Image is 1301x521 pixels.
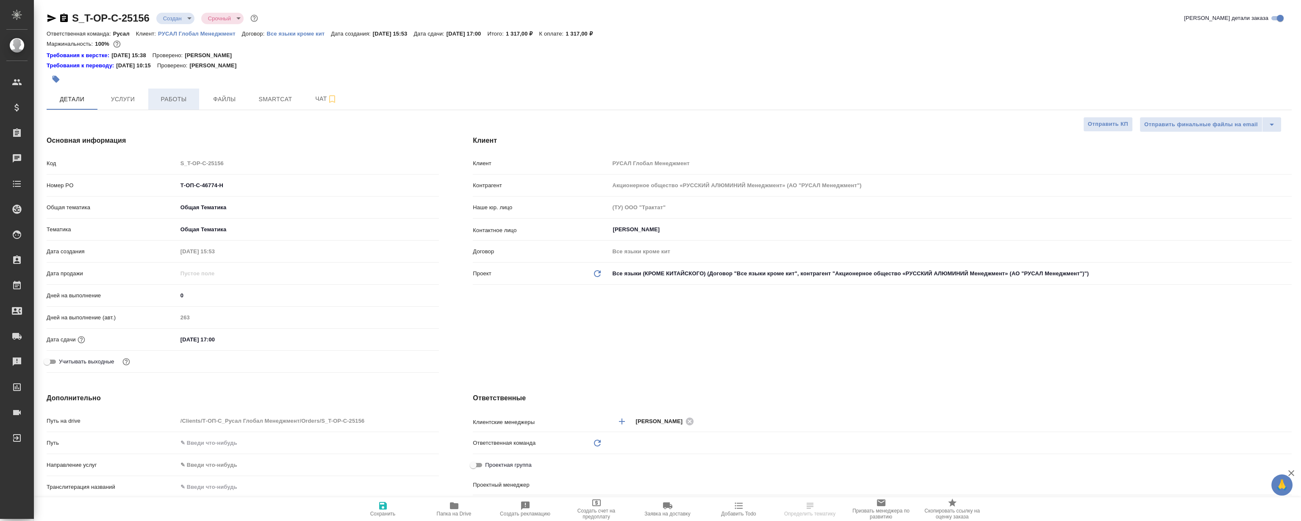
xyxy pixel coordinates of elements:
[47,313,178,322] p: Дней на выполнение (авт.)
[539,30,566,37] p: К оплате:
[1140,117,1262,132] button: Отправить финальные файлы на email
[506,30,539,37] p: 1 317,00 ₽
[609,436,1292,450] div: ​
[306,94,347,104] span: Чат
[47,159,178,168] p: Код
[52,94,92,105] span: Детали
[116,61,157,70] p: [DATE] 10:15
[178,437,439,449] input: ✎ Введи что-нибудь
[721,511,756,517] span: Добавить Todo
[121,356,132,367] button: Выбери, если сб и вс нужно считать рабочими днями для выполнения заказа.
[47,30,113,37] p: Ответственная команда:
[473,226,609,235] p: Контактное лицо
[609,245,1292,258] input: Пустое поле
[47,41,95,47] p: Маржинальность:
[609,201,1292,213] input: Пустое поле
[161,15,184,22] button: Создан
[178,289,439,302] input: ✎ Введи что-нибудь
[635,417,688,426] span: [PERSON_NAME]
[47,136,439,146] h4: Основная информация
[1287,421,1289,422] button: Open
[1184,14,1268,22] span: [PERSON_NAME] детали заказа
[490,497,561,521] button: Создать рекламацию
[178,245,252,258] input: Пустое поле
[178,333,252,346] input: ✎ Введи что-нибудь
[255,94,296,105] span: Smartcat
[157,61,190,70] p: Проверено:
[774,497,846,521] button: Определить тематику
[178,481,439,493] input: ✎ Введи что-нибудь
[47,439,178,447] p: Путь
[178,458,439,472] div: ✎ Введи что-нибудь
[47,335,76,344] p: Дата сдачи
[703,497,774,521] button: Добавить Todo
[1140,117,1282,132] div: split button
[153,94,194,105] span: Работы
[566,30,599,37] p: 1 317,00 ₽
[47,51,111,60] a: Требования к верстке:
[561,497,632,521] button: Создать счет на предоплату
[185,51,238,60] p: [PERSON_NAME]
[1275,476,1289,494] span: 🙏
[632,497,703,521] button: Заявка на доставку
[373,30,414,37] p: [DATE] 15:53
[178,415,439,427] input: Пустое поле
[111,39,122,50] button: 0.00 RUB;
[113,30,136,37] p: Русал
[609,157,1292,169] input: Пустое поле
[473,203,609,212] p: Наше юр. лицо
[1088,119,1128,129] span: Отправить КП
[178,179,439,191] input: ✎ Введи что-нибудь
[473,481,609,489] p: Проектный менеджер
[59,357,114,366] span: Учитывать выходные
[635,416,696,427] div: [PERSON_NAME]
[47,225,178,234] p: Тематика
[473,136,1292,146] h4: Клиент
[249,13,260,24] button: Доп статусы указывают на важность/срочность заказа
[47,51,111,60] div: Нажми, чтобы открыть папку с инструкцией
[158,30,242,37] a: РУСАЛ Глобал Менеджмент
[76,334,87,345] button: Если добавить услуги и заполнить их объемом, то дата рассчитается автоматически
[156,13,194,24] div: Создан
[487,30,505,37] p: Итого:
[72,12,150,24] a: S_T-OP-C-25156
[473,269,491,278] p: Проект
[485,461,531,469] span: Проектная группа
[153,51,185,60] p: Проверено:
[47,70,65,89] button: Добавить тэг
[473,159,609,168] p: Клиент
[784,511,835,517] span: Определить тематику
[47,393,439,403] h4: Дополнительно
[178,157,439,169] input: Пустое поле
[473,418,609,427] p: Клиентские менеджеры
[609,179,1292,191] input: Пустое поле
[473,393,1292,403] h4: Ответственные
[266,30,331,37] a: Все языки кроме кит
[47,461,178,469] p: Направление услуг
[47,417,178,425] p: Путь на drive
[103,94,143,105] span: Услуги
[566,508,627,520] span: Создать счет на предоплату
[111,51,153,60] p: [DATE] 15:38
[1287,229,1289,230] button: Open
[612,411,632,432] button: Добавить менеджера
[189,61,243,70] p: [PERSON_NAME]
[95,41,111,47] p: 100%
[437,511,472,517] span: Папка на Drive
[473,247,609,256] p: Договор
[500,511,550,517] span: Создать рекламацию
[347,497,419,521] button: Сохранить
[180,461,429,469] div: ✎ Введи что-нибудь
[136,30,158,37] p: Клиент:
[413,30,446,37] p: Дата сдачи:
[47,181,178,190] p: Номер PO
[47,291,178,300] p: Дней на выполнение
[922,508,983,520] span: Скопировать ссылку на оценку заказа
[59,13,69,23] button: Скопировать ссылку
[327,94,337,104] svg: Подписаться
[331,30,372,37] p: Дата создания:
[851,508,912,520] span: Призвать менеджера по развитию
[47,269,178,278] p: Дата продажи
